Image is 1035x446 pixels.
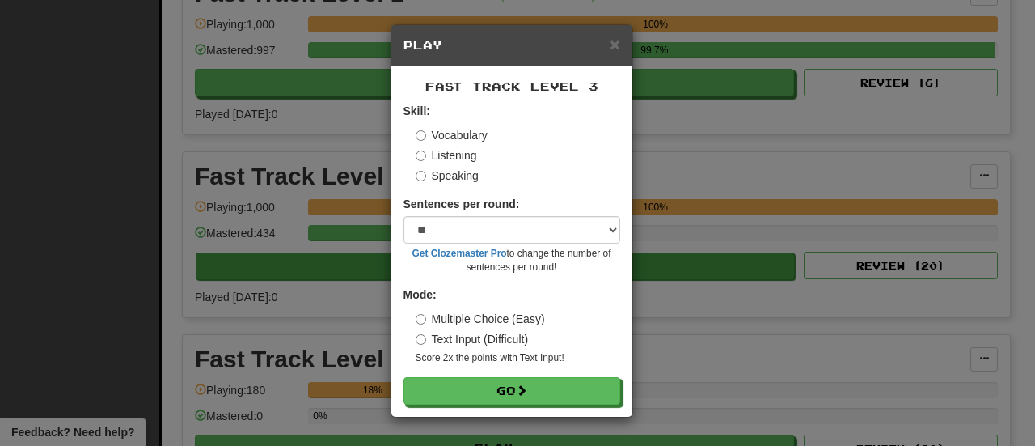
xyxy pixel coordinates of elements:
span: × [610,35,619,53]
input: Multiple Choice (Easy) [416,314,426,325]
button: Close [610,36,619,53]
h5: Play [403,37,620,53]
input: Vocabulary [416,130,426,141]
label: Vocabulary [416,127,488,143]
span: Fast Track Level 3 [425,79,598,93]
input: Listening [416,151,426,161]
label: Sentences per round: [403,196,520,212]
small: Score 2x the points with Text Input ! [416,351,620,365]
input: Speaking [416,171,426,181]
label: Text Input (Difficult) [416,331,529,347]
a: Get Clozemaster Pro [412,248,507,259]
input: Text Input (Difficult) [416,334,426,345]
strong: Skill: [403,104,430,117]
label: Speaking [416,168,479,184]
label: Multiple Choice (Easy) [416,311,545,327]
strong: Mode: [403,288,437,301]
label: Listening [416,147,477,164]
button: Go [403,377,620,405]
small: to change the number of sentences per round! [403,247,620,274]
